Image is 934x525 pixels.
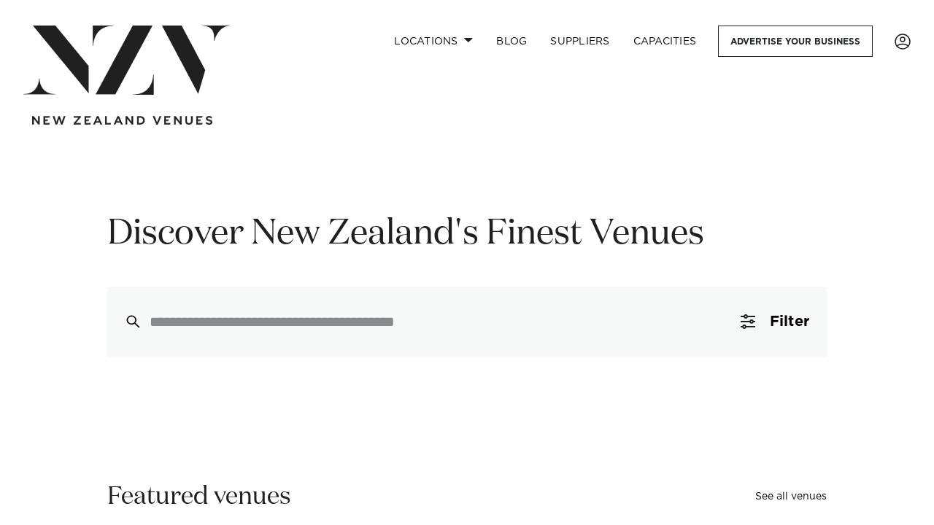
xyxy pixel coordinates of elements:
[32,116,212,125] img: new-zealand-venues-text.png
[723,287,827,357] button: Filter
[770,314,809,329] span: Filter
[539,26,621,57] a: SUPPLIERS
[622,26,709,57] a: Capacities
[23,26,230,95] img: nzv-logo.png
[485,26,539,57] a: BLOG
[382,26,485,57] a: Locations
[718,26,873,57] a: Advertise your business
[107,481,291,513] h2: Featured venues
[755,491,827,502] a: See all venues
[107,211,827,257] h1: Discover New Zealand's Finest Venues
